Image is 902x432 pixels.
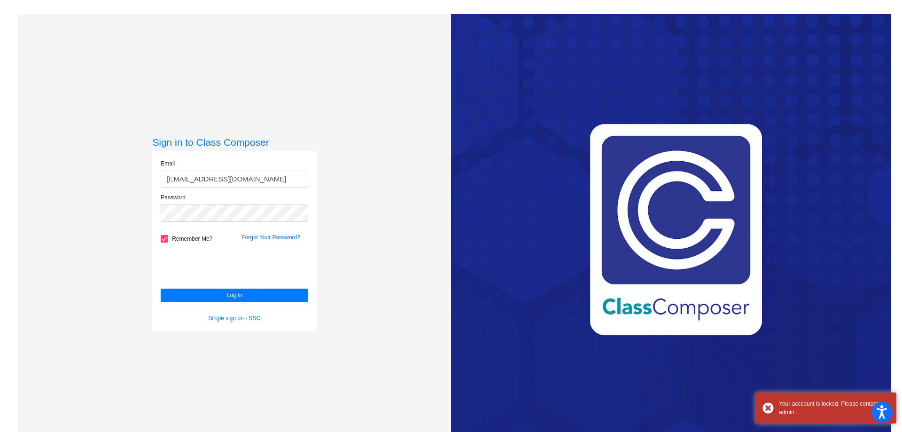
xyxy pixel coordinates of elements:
span: Remember Me? [172,233,212,244]
button: Log In [161,289,308,302]
iframe: reCAPTCHA [161,247,303,284]
label: Email [161,159,175,168]
a: Single sign on - SSO [209,315,261,322]
h3: Sign in to Class Composer [152,136,317,148]
label: Password [161,193,186,202]
div: Your acccount is locked. Please contact admin. [779,400,889,416]
a: Forgot Your Password? [241,234,300,241]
